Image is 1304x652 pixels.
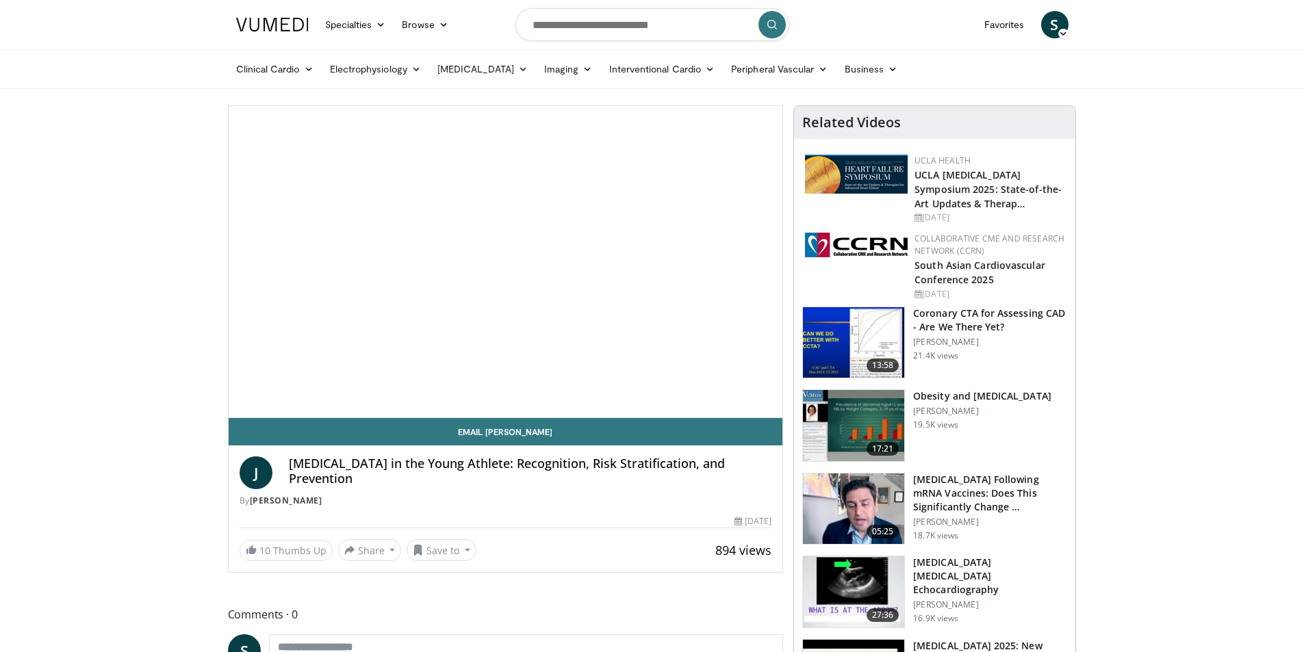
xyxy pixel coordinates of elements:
[803,307,904,378] img: 34b2b9a4-89e5-4b8c-b553-8a638b61a706.150x105_q85_crop-smart_upscale.jpg
[394,11,457,38] a: Browse
[867,442,899,456] span: 17:21
[915,155,971,166] a: UCLA Health
[734,515,771,527] div: [DATE]
[913,613,958,624] p: 16.9K views
[338,539,402,561] button: Share
[913,406,1051,417] p: [PERSON_NAME]
[803,556,904,627] img: 905050a7-8359-4f8f-a461-0d732b60d79b.150x105_q85_crop-smart_upscale.jpg
[250,495,322,506] a: [PERSON_NAME]
[915,288,1064,300] div: [DATE]
[913,419,958,430] p: 19.5K views
[601,55,724,83] a: Interventional Cardio
[805,233,908,257] img: a04ee3ba-8487-4636-b0fb-5e8d268f3737.png.150x105_q85_autocrop_double_scale_upscale_version-0.2.png
[229,418,783,445] a: Email [PERSON_NAME]
[913,307,1067,334] h3: Coronary CTA for Assessing CAD - Are We There Yet?
[802,114,901,131] h4: Related Videos
[407,539,476,561] button: Save to
[913,599,1067,610] p: [PERSON_NAME]
[805,155,908,194] img: 0682476d-9aca-4ba2-9755-3b180e8401f5.png.150x105_q85_autocrop_double_scale_upscale_version-0.2.png
[229,106,783,418] video-js: Video Player
[915,233,1064,257] a: Collaborative CME and Research Network (CCRN)
[240,540,333,561] a: 10 Thumbs Up
[803,390,904,461] img: 0df8ca06-75ef-4873-806f-abcb553c84b6.150x105_q85_crop-smart_upscale.jpg
[976,11,1033,38] a: Favorites
[803,473,904,545] img: de8ed582-149c-4db3-b706-bd81045b90fa.150x105_q85_crop-smart_upscale.jpg
[913,556,1067,597] h3: [MEDICAL_DATA] [MEDICAL_DATA] Echocardiography
[429,55,536,83] a: [MEDICAL_DATA]
[240,456,272,489] a: J
[515,8,789,41] input: Search topics, interventions
[715,542,771,558] span: 894 views
[913,517,1067,527] p: [PERSON_NAME]
[236,18,309,31] img: VuMedi Logo
[228,55,322,83] a: Clinical Cardio
[723,55,836,83] a: Peripheral Vascular
[913,530,958,541] p: 18.7K views
[228,605,784,623] span: Comments 0
[802,389,1067,462] a: 17:21 Obesity and [MEDICAL_DATA] [PERSON_NAME] 19.5K views
[1041,11,1069,38] a: S
[913,473,1067,514] h3: [MEDICAL_DATA] Following mRNA Vaccines: Does This Significantly Change …
[802,307,1067,379] a: 13:58 Coronary CTA for Assessing CAD - Are We There Yet? [PERSON_NAME] 21.4K views
[915,168,1062,210] a: UCLA [MEDICAL_DATA] Symposium 2025: State-of-the-Art Updates & Therap…
[802,556,1067,628] a: 27:36 [MEDICAL_DATA] [MEDICAL_DATA] Echocardiography [PERSON_NAME] 16.9K views
[867,525,899,538] span: 05:25
[259,544,270,557] span: 10
[317,11,394,38] a: Specialties
[802,473,1067,545] a: 05:25 [MEDICAL_DATA] Following mRNA Vaccines: Does This Significantly Change … [PERSON_NAME] 18.7...
[836,55,906,83] a: Business
[913,337,1067,348] p: [PERSON_NAME]
[240,495,772,507] div: By
[913,389,1051,403] h3: Obesity and [MEDICAL_DATA]
[915,211,1064,224] div: [DATE]
[867,608,899,622] span: 27:36
[289,456,772,486] h4: [MEDICAL_DATA] in the Young Athlete: Recognition, Risk Stratification, and Prevention
[913,350,958,361] p: 21.4K views
[536,55,601,83] a: Imaging
[915,259,1045,286] a: South Asian Cardiovascular Conference 2025
[322,55,429,83] a: Electrophysiology
[867,358,899,372] span: 13:58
